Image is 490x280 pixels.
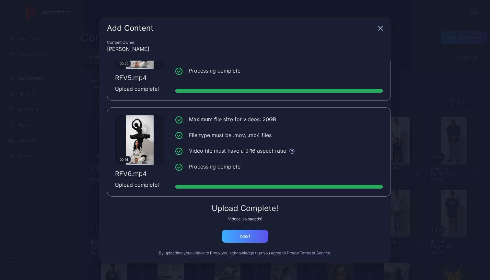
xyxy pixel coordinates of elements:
div: Upload Complete! [107,204,383,212]
div: By uploading your videos to Proto, you acknowledge that you agree to Proto’s . [107,251,383,256]
button: Next [222,230,268,243]
div: Upload complete! [115,181,164,189]
div: Videos Uploaded: 6 [107,216,383,222]
div: RFV6.mp4 [115,170,164,178]
li: File type must be .mov, .mp4 files [175,131,383,139]
button: Terms of Service [300,251,330,256]
div: Next [240,234,250,239]
div: Upload complete! [115,85,164,93]
div: Content Owner [107,40,383,45]
div: RFV5.mp4 [115,74,164,82]
div: 00:24 [117,60,131,67]
li: Video file must have a 9:16 aspect ratio [175,147,383,155]
div: [PERSON_NAME] [107,45,383,53]
li: Processing complete [175,67,383,75]
div: Add Content [107,24,375,32]
div: 00:14 [117,156,131,163]
li: Maximum file size for videos: 20GB [175,115,383,123]
li: Processing complete [175,163,383,171]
